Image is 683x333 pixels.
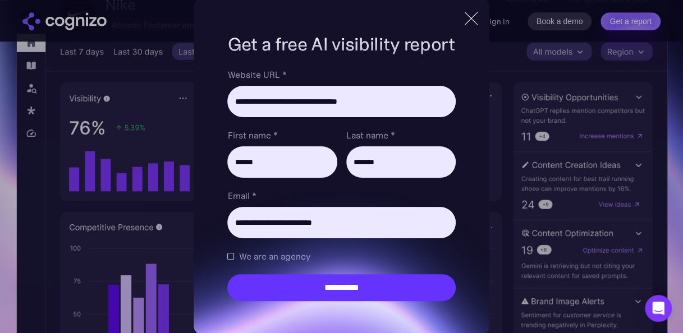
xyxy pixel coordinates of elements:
[227,68,455,81] label: Website URL *
[346,128,456,142] label: Last name *
[227,128,337,142] label: First name *
[227,68,455,301] form: Brand Report Form
[645,295,672,322] div: Open Intercom Messenger
[227,189,455,202] label: Email *
[239,249,310,263] span: We are an agency
[227,32,455,57] h1: Get a free AI visibility report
